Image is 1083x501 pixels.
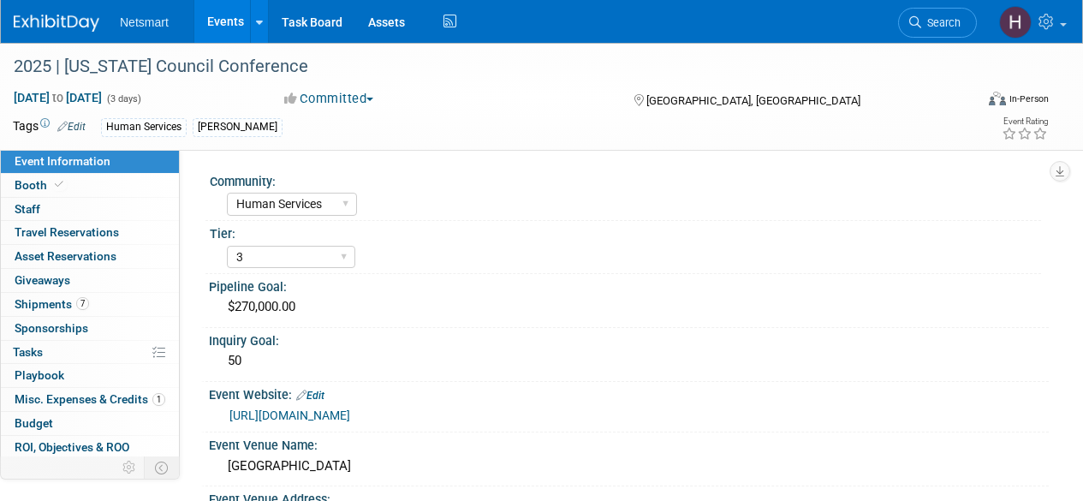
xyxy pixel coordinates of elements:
[646,94,860,107] span: [GEOGRAPHIC_DATA], [GEOGRAPHIC_DATA]
[296,390,324,402] a: Edit
[209,432,1049,454] div: Event Venue Name:
[115,456,145,479] td: Personalize Event Tab Strip
[15,392,165,406] span: Misc. Expenses & Credits
[76,297,89,310] span: 7
[15,249,116,263] span: Asset Reservations
[14,15,99,32] img: ExhibitDay
[1,150,179,173] a: Event Information
[1,341,179,364] a: Tasks
[897,89,1049,115] div: Event Format
[210,169,1041,190] div: Community:
[209,274,1049,295] div: Pipeline Goal:
[999,6,1032,39] img: Hannah Norsworthy
[13,117,86,137] td: Tags
[278,90,380,108] button: Committed
[989,92,1006,105] img: Format-Inperson.png
[15,368,64,382] span: Playbook
[229,409,350,422] a: [URL][DOMAIN_NAME]
[193,118,283,136] div: [PERSON_NAME]
[13,90,103,105] span: [DATE] [DATE]
[15,440,129,454] span: ROI, Objectives & ROO
[1009,92,1049,105] div: In-Person
[50,91,66,104] span: to
[222,453,1036,480] div: [GEOGRAPHIC_DATA]
[1,412,179,435] a: Budget
[15,297,89,311] span: Shipments
[1,364,179,387] a: Playbook
[15,273,70,287] span: Giveaways
[1,388,179,411] a: Misc. Expenses & Credits1
[15,225,119,239] span: Travel Reservations
[57,121,86,133] a: Edit
[15,321,88,335] span: Sponsorships
[105,93,141,104] span: (3 days)
[13,345,43,359] span: Tasks
[222,294,1036,320] div: $270,000.00
[55,180,63,189] i: Booth reservation complete
[222,348,1036,374] div: 50
[1,317,179,340] a: Sponsorships
[15,154,110,168] span: Event Information
[1,436,179,459] a: ROI, Objectives & ROO
[209,328,1049,349] div: Inquiry Goal:
[120,15,169,29] span: Netsmart
[209,382,1049,404] div: Event Website:
[15,416,53,430] span: Budget
[145,456,180,479] td: Toggle Event Tabs
[1,245,179,268] a: Asset Reservations
[1002,117,1048,126] div: Event Rating
[921,16,961,29] span: Search
[1,221,179,244] a: Travel Reservations
[1,174,179,197] a: Booth
[210,221,1041,242] div: Tier:
[8,51,961,82] div: 2025 | [US_STATE] Council Conference
[101,118,187,136] div: Human Services
[152,393,165,406] span: 1
[1,293,179,316] a: Shipments7
[15,178,67,192] span: Booth
[1,269,179,292] a: Giveaways
[898,8,977,38] a: Search
[15,202,40,216] span: Staff
[1,198,179,221] a: Staff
